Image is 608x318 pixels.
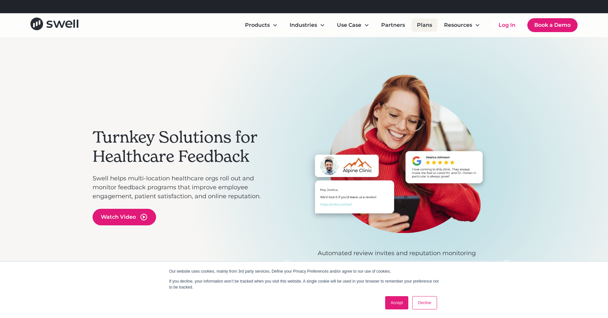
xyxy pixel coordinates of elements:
[337,21,361,29] div: Use Case
[169,268,439,274] p: Our website uses cookies, mainly from 3rd party services. Define your Privacy Preferences and/or ...
[169,278,439,290] p: If you decline, your information won’t be tracked when you visit this website. A single cookie wi...
[278,74,516,279] div: carousel
[412,296,437,309] a: Decline
[284,19,330,32] div: Industries
[245,21,270,29] div: Products
[332,19,375,32] div: Use Case
[93,174,271,201] p: Swell helps multi-location healthcare orgs roll out and monitor feedback programs that improve em...
[93,128,271,166] h2: Turnkey Solutions for Healthcare Feedback
[412,19,437,32] a: Plans
[290,21,317,29] div: Industries
[376,19,410,32] a: Partners
[278,249,516,258] p: Automated review invites and reputation monitoring
[385,296,409,309] a: Accept
[492,19,522,32] a: Log In
[278,74,516,258] div: 1 of 3
[278,260,296,279] div: previous slide
[527,18,578,32] a: Book a Demo
[93,209,156,225] a: open lightbox
[439,19,485,32] div: Resources
[495,247,608,318] iframe: Chat Widget
[444,21,472,29] div: Resources
[30,18,78,32] a: home
[101,213,136,221] div: Watch Video
[240,19,283,32] div: Products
